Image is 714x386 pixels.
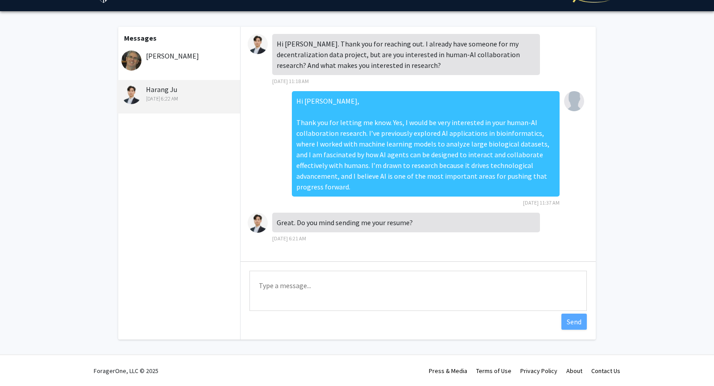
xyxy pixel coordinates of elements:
span: [DATE] 11:37 AM [523,199,560,206]
a: Privacy Policy [520,367,557,375]
div: [DATE] 6:22 AM [121,95,238,103]
span: [DATE] 11:18 AM [272,78,309,84]
a: Terms of Use [476,367,511,375]
span: [DATE] 6:21 AM [272,235,306,242]
div: Harang Ju [121,84,238,103]
a: About [566,367,582,375]
button: Send [561,314,587,330]
img: Sahil Iyer [564,91,584,111]
img: David Elbert [121,50,141,71]
textarea: Message [249,271,587,311]
a: Press & Media [429,367,467,375]
div: Hi [PERSON_NAME], Thank you for letting me know. Yes, I would be very interested in your human-AI... [292,91,560,197]
div: [PERSON_NAME] [121,50,238,61]
img: Harang Ju [121,84,141,104]
b: Messages [124,34,157,42]
div: Great. Do you mind sending me your resume? [272,213,540,232]
div: Hi [PERSON_NAME]. Thank you for reaching out. I already have someone for my decentralization data... [272,34,540,75]
a: Contact Us [591,367,620,375]
img: Harang Ju [248,213,268,233]
img: Harang Ju [248,34,268,54]
iframe: Chat [7,346,38,379]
